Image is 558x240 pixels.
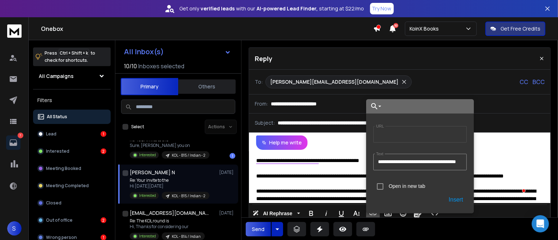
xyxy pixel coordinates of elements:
div: 1 [230,153,235,159]
button: All Campaigns [33,69,111,83]
p: Closed [46,200,61,206]
button: Choose Link [366,99,383,114]
p: KOL - B15 / Indian - 2 [172,193,205,199]
p: Hi [DATE][DATE] [130,183,209,189]
button: Meeting Completed [33,179,111,193]
p: Interested [46,148,69,154]
h3: Filters [33,95,111,105]
p: Meeting Completed [46,183,89,189]
button: All Status [33,110,111,124]
label: Open in new tab [389,183,425,189]
p: Get only with our starting at $22/mo [180,5,364,12]
button: Insert [445,193,467,206]
h1: [EMAIL_ADDRESS][DOMAIN_NAME] [130,209,209,217]
strong: verified leads [201,5,235,12]
button: All Inbox(s) [118,45,237,59]
p: Subject: [255,119,275,126]
p: Reply [255,54,272,64]
button: Signature [411,206,425,221]
span: AI Rephrase [262,211,294,217]
button: Try Now [370,3,394,14]
h1: All Inbox(s) [124,48,164,55]
span: Ctrl + Shift + k [59,49,89,57]
p: Interested [139,234,156,239]
p: Out of office [46,217,73,223]
button: Meeting Booked [33,161,111,176]
p: 7 [18,133,23,138]
button: Others [178,79,236,94]
button: Italic (Ctrl+I) [319,206,333,221]
a: 7 [6,135,20,150]
p: KOL - B15 / Indian - 2 [172,153,205,158]
p: Meeting Booked [46,166,81,171]
p: CC [520,78,528,86]
p: Interested [139,152,156,158]
button: AI Rephrase [251,206,301,221]
p: From: [255,100,268,107]
label: URL [375,124,386,129]
button: Code View [428,206,442,221]
span: 50 [393,23,398,28]
p: KoinX Books [410,25,442,32]
p: BCC [532,78,545,86]
div: 1 [101,131,106,137]
p: All Status [47,114,67,120]
label: Text [375,152,385,156]
label: Select [131,124,144,130]
img: logo [7,24,22,38]
div: Open Intercom Messenger [532,215,549,232]
button: Interested2 [33,144,111,158]
button: Out of office2 [33,213,111,227]
button: Send [246,222,271,236]
button: Bold (Ctrl+B) [304,206,318,221]
p: [DATE] [219,170,235,175]
p: To: [255,78,263,86]
p: [PERSON_NAME][EMAIL_ADDRESS][DOMAIN_NAME] [270,78,398,86]
div: 2 [101,217,106,223]
button: S [7,221,22,236]
p: Try Now [372,5,392,12]
span: 10 / 10 [124,62,137,70]
h1: All Campaigns [39,73,74,80]
p: Hi, Thanks for considering our [130,224,205,230]
button: Underline (Ctrl+U) [335,206,348,221]
button: More Text [350,206,363,221]
strong: AI-powered Lead Finder, [257,5,318,12]
button: Lead1 [33,127,111,141]
p: Sure, [PERSON_NAME] you on [130,143,209,148]
p: Re: Your invite to the [130,177,209,183]
p: Press to check for shortcuts. [45,50,95,64]
p: KOL - B14 / Indian [172,234,200,239]
h3: Inboxes selected [138,62,184,70]
button: Closed [33,196,111,210]
p: Interested [139,193,156,198]
h1: [PERSON_NAME] N [130,169,175,176]
div: To enrich screen reader interactions, please activate Accessibility in Grammarly extension settings [249,150,541,203]
h1: Onebox [41,24,373,33]
button: Get Free Credits [485,22,545,36]
p: [DATE] [219,210,235,216]
div: 2 [101,148,106,154]
button: Primary [121,78,178,95]
button: Emoticons [396,206,410,221]
p: Get Free Credits [501,25,540,32]
p: Re: The KOL round is [130,218,205,224]
button: Help me write [256,135,308,150]
p: Lead [46,131,56,137]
